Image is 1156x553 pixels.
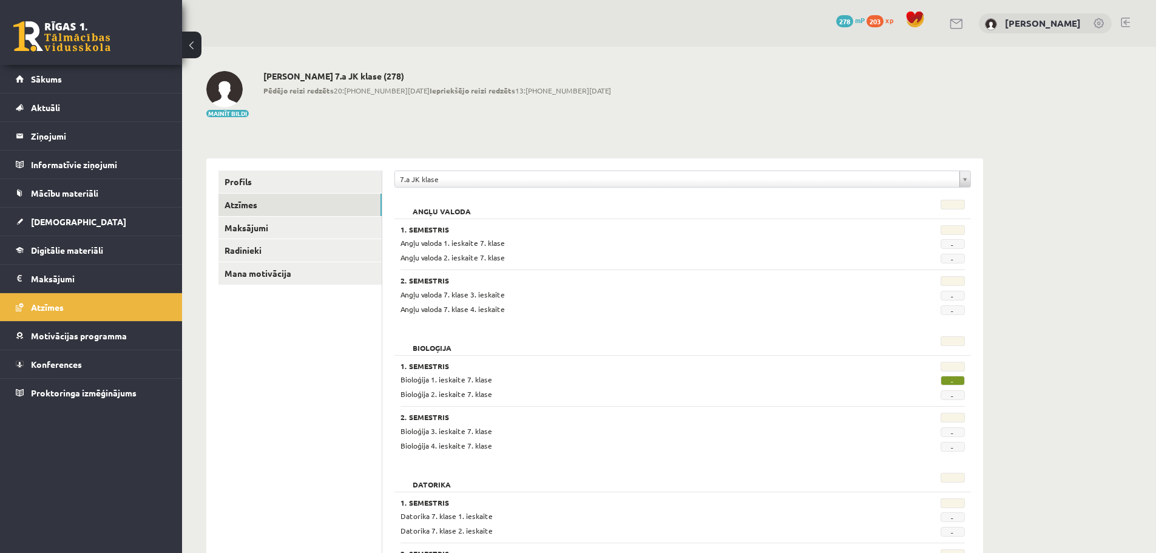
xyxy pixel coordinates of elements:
span: Sākums [31,73,62,84]
legend: Ziņojumi [31,122,167,150]
h2: [PERSON_NAME] 7.a JK klase (278) [263,71,611,81]
legend: Informatīvie ziņojumi [31,151,167,178]
span: - [941,527,965,537]
a: Mana motivācija [218,262,382,285]
span: Motivācijas programma [31,330,127,341]
span: - [941,254,965,263]
span: Bioloģija 1. ieskaite 7. klase [401,375,492,384]
span: Angļu valoda 2. ieskaite 7. klase [401,253,505,262]
a: Sākums [16,65,167,93]
span: Datorika 7. klase 2. ieskaite [401,526,493,535]
b: Iepriekšējo reizi redzēts [430,86,515,95]
span: - [941,390,965,400]
span: - [941,305,965,315]
span: - [941,427,965,437]
span: 20:[PHONE_NUMBER][DATE] 13:[PHONE_NUMBER][DATE] [263,85,611,96]
a: Radinieki [218,239,382,262]
h3: 1. Semestris [401,498,868,507]
a: Rīgas 1. Tālmācības vidusskola [13,21,110,52]
span: Digitālie materiāli [31,245,103,256]
span: Bioloģija 3. ieskaite 7. klase [401,426,492,436]
a: Atzīmes [16,293,167,321]
span: mP [855,15,865,25]
span: Bioloģija 2. ieskaite 7. klase [401,389,492,399]
span: Angļu valoda 1. ieskaite 7. klase [401,238,505,248]
a: Mācību materiāli [16,179,167,207]
span: - [941,291,965,300]
a: Maksājumi [218,217,382,239]
span: Aktuāli [31,102,60,113]
h3: 2. Semestris [401,413,868,421]
a: 203 xp [867,15,899,25]
span: - [941,442,965,452]
span: Bioloģija 4. ieskaite 7. klase [401,441,492,450]
a: Ziņojumi [16,122,167,150]
h3: 1. Semestris [401,225,868,234]
img: Artūrs Šefanovskis [206,71,243,107]
h3: 2. Semestris [401,276,868,285]
h2: Bioloģija [401,336,464,348]
span: Mācību materiāli [31,188,98,198]
span: [DEMOGRAPHIC_DATA] [31,216,126,227]
a: Profils [218,171,382,193]
a: Atzīmes [218,194,382,216]
span: 203 [867,15,884,27]
span: - [941,239,965,249]
h2: Datorika [401,473,463,485]
span: Datorika 7. klase 1. ieskaite [401,511,493,521]
button: Mainīt bildi [206,110,249,117]
b: Pēdējo reizi redzēts [263,86,334,95]
span: xp [885,15,893,25]
a: Aktuāli [16,93,167,121]
span: - [941,512,965,522]
a: 278 mP [836,15,865,25]
a: 7.a JK klase [395,171,970,187]
span: Proktoringa izmēģinājums [31,387,137,398]
a: Motivācijas programma [16,322,167,350]
a: Maksājumi [16,265,167,293]
span: Atzīmes [31,302,64,313]
a: Informatīvie ziņojumi [16,151,167,178]
h2: Angļu valoda [401,200,483,212]
span: 7.a JK klase [400,171,955,187]
span: 278 [836,15,853,27]
legend: Maksājumi [31,265,167,293]
a: Proktoringa izmēģinājums [16,379,167,407]
a: [PERSON_NAME] [1005,17,1081,29]
h3: 1. Semestris [401,362,868,370]
a: Konferences [16,350,167,378]
span: - [941,376,965,385]
a: Digitālie materiāli [16,236,167,264]
span: Konferences [31,359,82,370]
span: Angļu valoda 7. klase 4. ieskaite [401,304,505,314]
a: [DEMOGRAPHIC_DATA] [16,208,167,236]
img: Artūrs Šefanovskis [985,18,997,30]
span: Angļu valoda 7. klase 3. ieskaite [401,290,505,299]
